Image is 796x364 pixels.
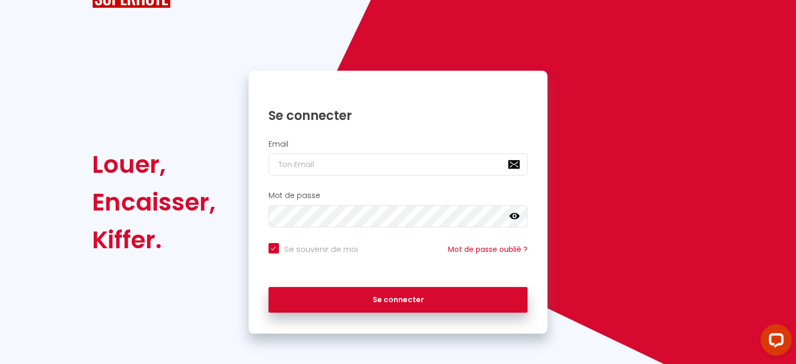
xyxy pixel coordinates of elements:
[92,146,216,183] div: Louer,
[448,244,528,255] a: Mot de passe oublié ?
[752,320,796,364] iframe: LiveChat chat widget
[268,140,528,149] h2: Email
[92,221,216,259] div: Kiffer.
[268,287,528,313] button: Se connecter
[268,153,528,175] input: Ton Email
[268,107,528,124] h1: Se connecter
[268,191,528,200] h2: Mot de passe
[92,183,216,221] div: Encaisser,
